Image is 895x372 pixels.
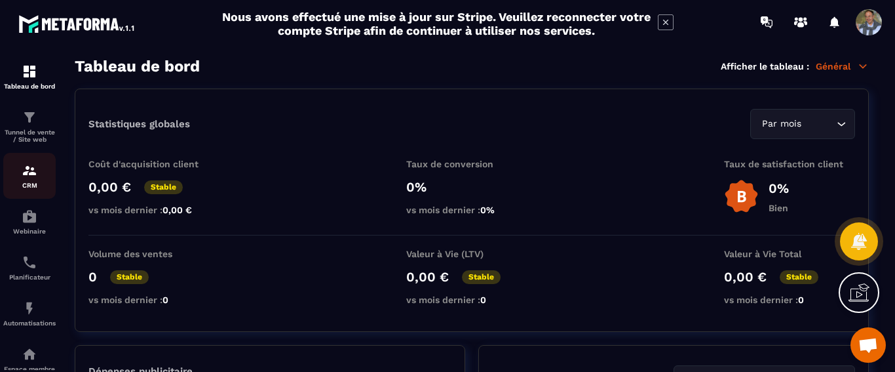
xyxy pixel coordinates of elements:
img: formation [22,110,37,125]
p: Planificateur [3,274,56,281]
span: 0 [162,295,168,305]
p: 0% [406,179,537,195]
span: Par mois [759,117,804,131]
p: Stable [110,270,149,284]
p: Valeur à Vie (LTV) [406,249,537,259]
img: b-badge-o.b3b20ee6.svg [724,179,759,214]
p: Volume des ventes [88,249,219,259]
p: 0,00 € [406,269,449,285]
p: Stable [780,270,818,284]
img: formation [22,163,37,178]
p: 0,00 € [88,179,131,195]
span: 0 [798,295,804,305]
h3: Tableau de bord [75,57,200,75]
p: Coût d'acquisition client [88,159,219,169]
a: formationformationCRM [3,153,56,199]
p: Général [816,60,869,72]
img: formation [22,64,37,79]
p: vs mois dernier : [88,205,219,215]
img: automations [22,209,37,224]
a: Open chat [850,327,886,363]
span: 0,00 € [162,205,192,215]
p: vs mois dernier : [88,295,219,305]
img: automations [22,300,37,316]
p: Tunnel de vente / Site web [3,129,56,143]
img: scheduler [22,255,37,270]
p: vs mois dernier : [406,295,537,305]
a: formationformationTunnel de vente / Site web [3,100,56,153]
p: Tableau de bord [3,83,56,90]
p: CRM [3,182,56,189]
p: vs mois dernier : [724,295,855,305]
p: Taux de satisfaction client [724,159,855,169]
p: vs mois dernier : [406,205,537,215]
div: Search for option [750,109,855,139]
p: Valeur à Vie Total [724,249,855,259]
a: schedulerschedulerPlanificateur [3,245,56,291]
p: Taux de conversion [406,159,537,169]
input: Search for option [804,117,833,131]
img: automations [22,346,37,362]
p: Statistiques globales [88,118,190,130]
img: logo [18,12,136,35]
a: formationformationTableau de bord [3,54,56,100]
p: Stable [144,180,183,194]
span: 0% [480,205,495,215]
p: Stable [462,270,501,284]
p: Afficher le tableau : [721,61,809,72]
a: automationsautomationsAutomatisations [3,291,56,337]
a: automationsautomationsWebinaire [3,199,56,245]
h2: Nous avons effectué une mise à jour sur Stripe. Veuillez reconnecter votre compte Stripe afin de ... [221,10,651,37]
p: 0 [88,269,97,285]
p: 0,00 € [724,269,767,285]
span: 0 [480,295,486,305]
p: Bien [769,203,789,213]
p: Webinaire [3,228,56,235]
p: Automatisations [3,320,56,327]
p: 0% [769,180,789,196]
